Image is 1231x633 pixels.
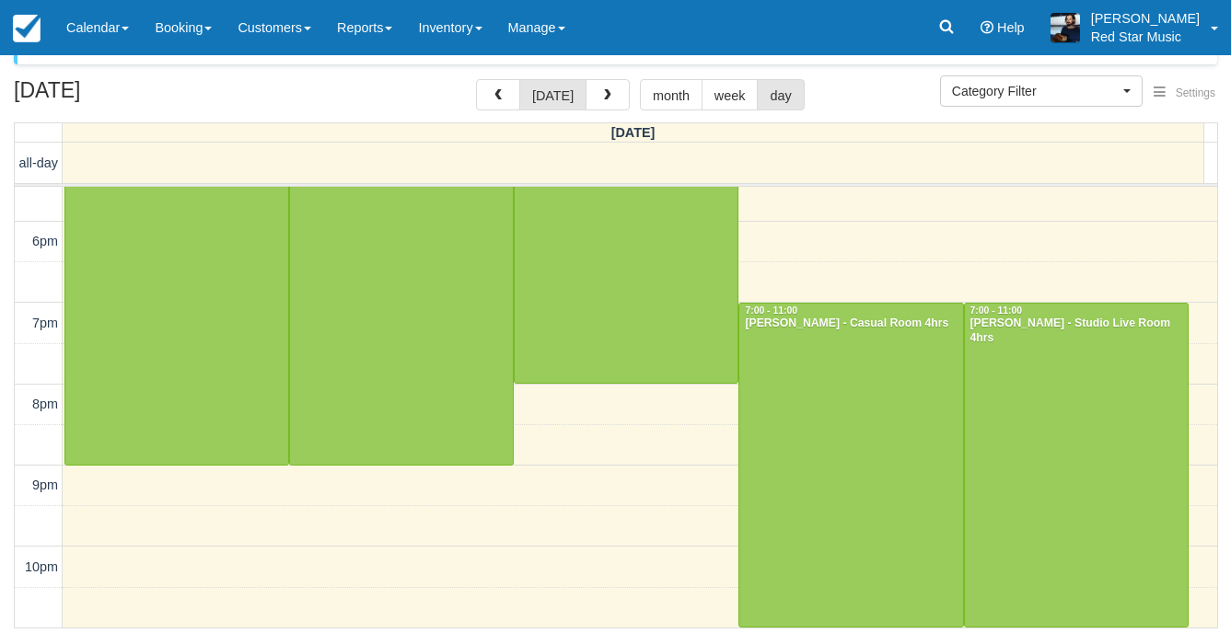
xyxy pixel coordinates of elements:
a: 7:00 - 11:00[PERSON_NAME] - Studio Live Room 4hrs [964,303,1189,627]
span: 9pm [32,478,58,492]
span: 7:00 - 11:00 [970,305,1023,316]
img: checkfront-main-nav-mini-logo.png [13,15,41,42]
div: [PERSON_NAME] - Casual Room 4hrs [744,316,958,331]
span: 7pm [32,316,58,330]
span: all-day [19,155,58,170]
div: [PERSON_NAME] - Studio Live Room 4hrs [970,316,1183,346]
button: month [640,79,703,110]
span: 6pm [32,234,58,248]
h2: [DATE] [14,79,247,113]
button: Settings [1143,80,1226,107]
span: Help [997,20,1025,35]
span: 8pm [32,397,58,411]
button: [DATE] [519,79,586,110]
p: Red Star Music [1091,28,1200,46]
span: Settings [1176,86,1215,99]
a: 7:00 - 11:00[PERSON_NAME] - Casual Room 4hrs [738,303,963,627]
button: week [702,79,759,110]
button: Category Filter [940,75,1143,107]
span: [DATE] [611,125,656,140]
span: 7:00 - 11:00 [745,305,797,316]
button: day [757,79,804,110]
i: Help [981,21,993,34]
img: A1 [1051,13,1080,42]
span: Category Filter [952,82,1119,100]
p: [PERSON_NAME] [1091,9,1200,28]
span: 10pm [25,559,58,574]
